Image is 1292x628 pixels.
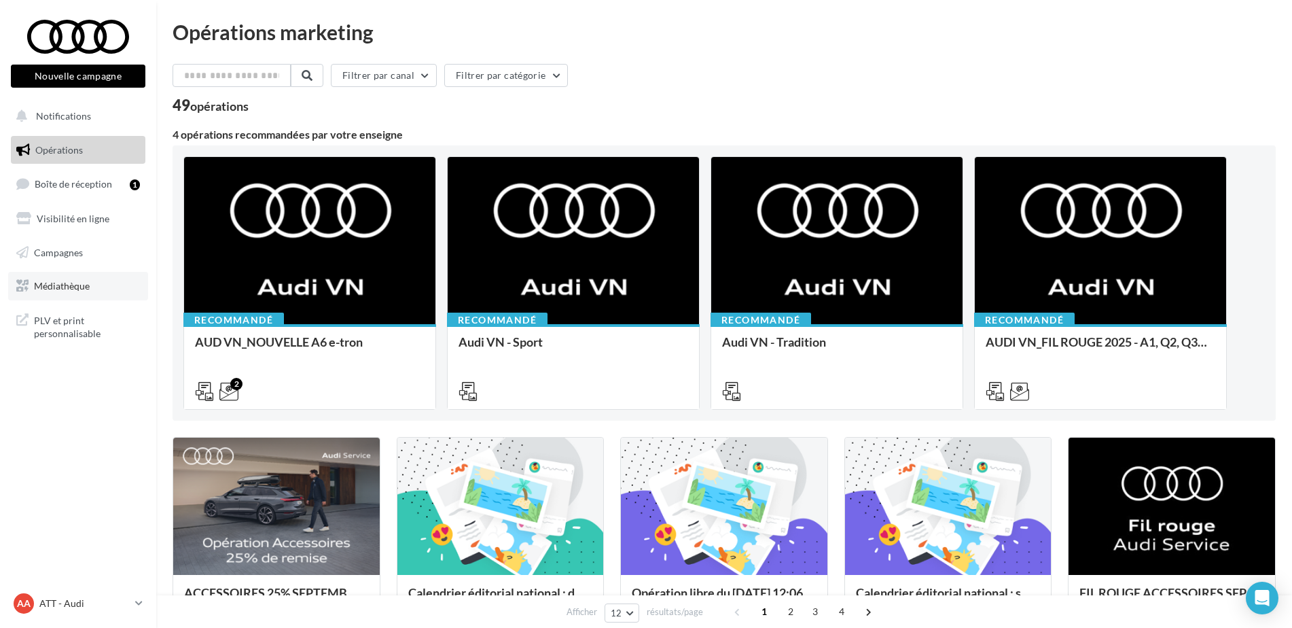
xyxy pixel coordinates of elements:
div: 2 [230,378,243,390]
div: Open Intercom Messenger [1246,582,1278,614]
span: AA [17,597,31,610]
span: 12 [611,608,622,618]
span: 1 [753,601,775,623]
button: Filtrer par canal [331,64,437,87]
div: Opérations marketing [173,22,1276,42]
button: Nouvelle campagne [11,65,145,88]
span: PLV et print personnalisable [34,311,140,341]
div: AUD VN_NOUVELLE A6 e-tron [195,335,425,362]
button: 12 [605,604,639,623]
a: PLV et print personnalisable [8,306,148,346]
span: Boîte de réception [35,178,112,190]
a: AA ATT - Audi [11,591,145,616]
div: 1 [130,179,140,190]
button: Notifications [8,102,143,130]
button: Filtrer par catégorie [444,64,568,87]
a: Opérations [8,136,148,164]
div: opérations [190,100,249,112]
span: Visibilité en ligne [37,213,109,224]
span: 2 [780,601,802,623]
div: Recommandé [711,313,811,328]
div: Opération libre du [DATE] 12:06 [632,586,817,613]
span: Afficher [567,606,597,618]
p: ATT - Audi [39,597,130,610]
span: Médiathèque [34,280,90,292]
div: Audi VN - Tradition [722,335,952,362]
div: AUDI VN_FIL ROUGE 2025 - A1, Q2, Q3, Q5 et Q4 e-tron [986,335,1215,362]
div: Recommandé [974,313,1075,328]
div: Calendrier éditorial national : du 02.09 au 03.09 [408,586,593,613]
div: Recommandé [447,313,548,328]
span: 3 [804,601,826,623]
div: ACCESSOIRES 25% SEPTEMBRE - AUDI SERVICE [184,586,369,613]
a: Campagnes [8,239,148,267]
a: Visibilité en ligne [8,205,148,233]
span: Campagnes [34,246,83,258]
div: 49 [173,98,249,113]
span: Notifications [36,110,91,122]
span: résultats/page [647,606,703,618]
a: Médiathèque [8,272,148,300]
div: Audi VN - Sport [459,335,688,362]
div: FIL ROUGE ACCESSOIRES SEPTEMBRE - AUDI SERVICE [1079,586,1264,613]
span: Opérations [35,144,83,156]
div: Recommandé [183,313,284,328]
a: Boîte de réception1 [8,169,148,198]
div: 4 opérations recommandées par votre enseigne [173,129,1276,140]
div: Calendrier éditorial national : semaine du 25.08 au 31.08 [856,586,1041,613]
span: 4 [831,601,853,623]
